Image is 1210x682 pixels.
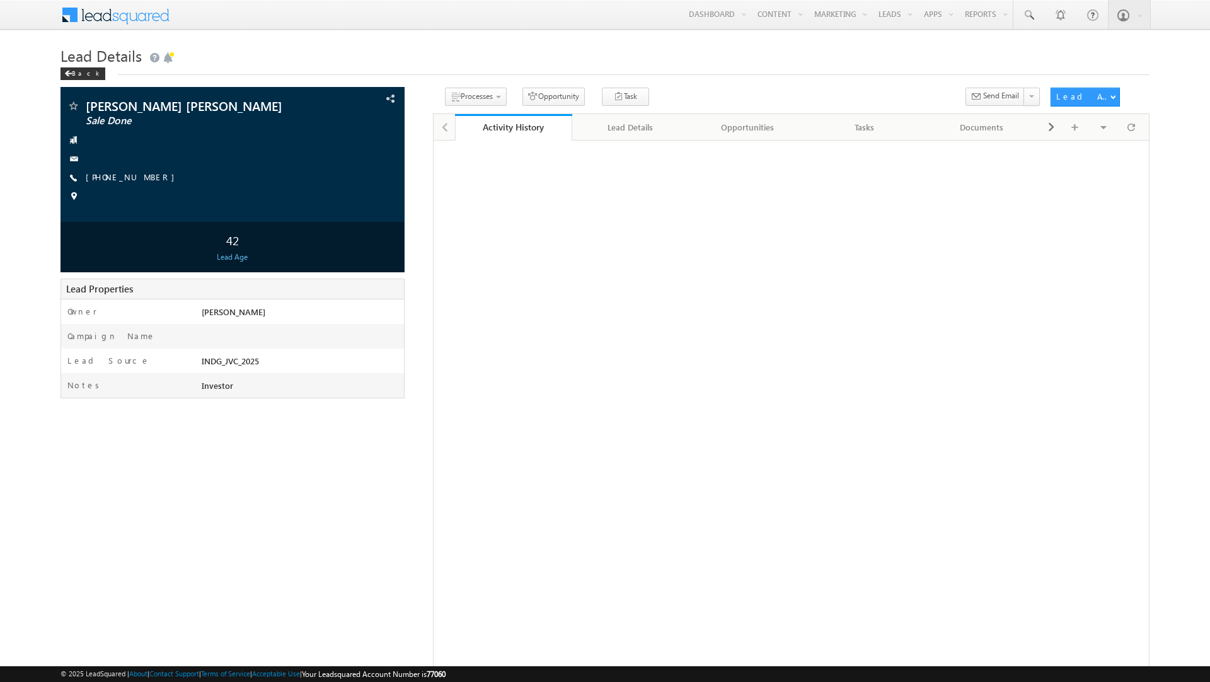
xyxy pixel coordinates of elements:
[427,669,446,679] span: 77060
[64,228,401,251] div: 42
[86,115,301,127] span: Sale Done
[1051,88,1120,107] button: Lead Actions
[965,88,1025,106] button: Send Email
[60,668,446,680] span: © 2025 LeadSquared | | | | |
[464,121,563,133] div: Activity History
[445,88,507,106] button: Processes
[67,306,97,317] label: Owner
[86,171,181,184] span: [PHONE_NUMBER]
[689,114,807,141] a: Opportunities
[129,669,147,678] a: About
[700,120,795,135] div: Opportunities
[201,669,250,678] a: Terms of Service
[60,67,105,80] div: Back
[461,91,493,101] span: Processes
[199,355,405,373] div: INDG_JVC_2025
[86,100,301,112] span: [PERSON_NAME] [PERSON_NAME]
[924,114,1041,141] a: Documents
[60,67,112,78] a: Back
[202,306,265,317] span: [PERSON_NAME]
[817,120,913,135] div: Tasks
[1056,91,1110,102] div: Lead Actions
[67,379,104,391] label: Notes
[66,282,133,295] span: Lead Properties
[149,669,199,678] a: Contact Support
[252,669,300,678] a: Acceptable Use
[60,45,142,66] span: Lead Details
[572,114,689,141] a: Lead Details
[582,120,678,135] div: Lead Details
[455,114,572,141] a: Activity History
[64,251,401,263] div: Lead Age
[67,355,150,366] label: Lead Source
[602,88,649,106] button: Task
[202,380,233,391] span: Investor
[302,669,446,679] span: Your Leadsquared Account Number is
[522,88,585,106] button: Opportunity
[67,330,156,342] label: Campaign Name
[807,114,924,141] a: Tasks
[983,90,1019,101] span: Send Email
[934,120,1030,135] div: Documents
